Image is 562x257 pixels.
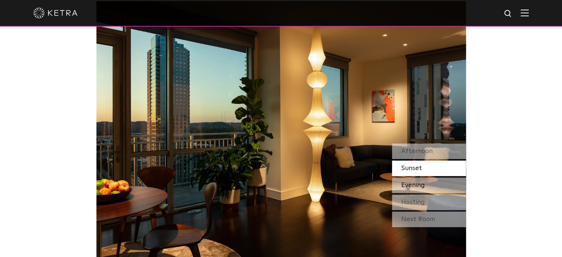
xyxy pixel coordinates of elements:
[401,148,433,155] span: Afternoon
[33,7,78,18] img: ketra-logo-2019-white
[401,199,425,206] span: Hosting
[521,9,529,16] img: Hamburger%20Nav.svg
[401,165,422,172] span: Sunset
[504,9,513,18] img: search icon
[392,212,466,227] div: Next Room
[401,182,425,189] span: Evening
